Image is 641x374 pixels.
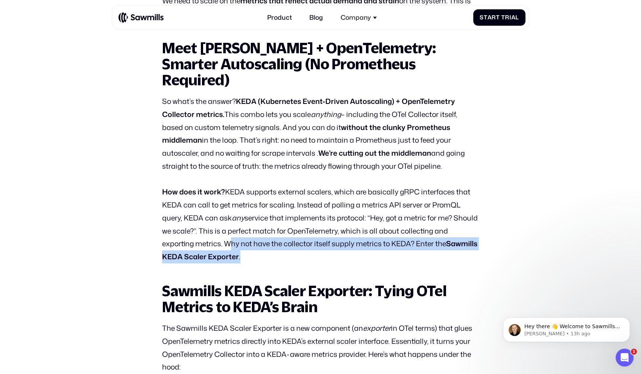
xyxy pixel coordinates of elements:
[162,96,455,119] strong: KEDA (Kubernetes Event-Driven Autoscaling) + OpenTelemetry Collector metrics.
[515,14,519,21] span: l
[318,148,431,158] strong: We’re cutting out the middleman
[162,322,479,374] p: The Sawmills KEDA Scaler Exporter is a new component (an in OTel terms) that glues OpenTelemetry ...
[363,323,391,333] em: exporter
[305,9,328,26] a: Blog
[311,109,341,119] em: anything
[492,14,496,21] span: r
[511,14,516,21] span: a
[487,14,492,21] span: a
[631,349,637,355] span: 1
[336,9,382,26] div: Company
[162,186,479,263] p: KEDA supports external scalers, which are basically gRPC interfaces that KEDA can call to get met...
[262,9,297,26] a: Product
[232,213,244,223] em: any
[509,14,511,21] span: i
[162,187,225,197] strong: How does it work?
[616,349,634,367] iframe: Intercom live chat
[162,282,446,315] strong: Sawmills KEDA Scaler Exporter: Tying OTel Metrics to KEDA’s Brain
[480,14,484,21] span: S
[162,39,436,88] strong: Meet [PERSON_NAME] + OpenTelemetry: Smarter Autoscaling (No Prometheus Required)
[496,14,500,21] span: t
[162,95,479,173] p: So what’s the answer? This combo lets you scale – including the OTel Collector itself, based on c...
[484,14,487,21] span: t
[341,14,371,22] div: Company
[501,14,505,21] span: T
[473,9,526,26] a: StartTrial
[505,14,509,21] span: r
[492,302,641,354] iframe: Intercom notifications message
